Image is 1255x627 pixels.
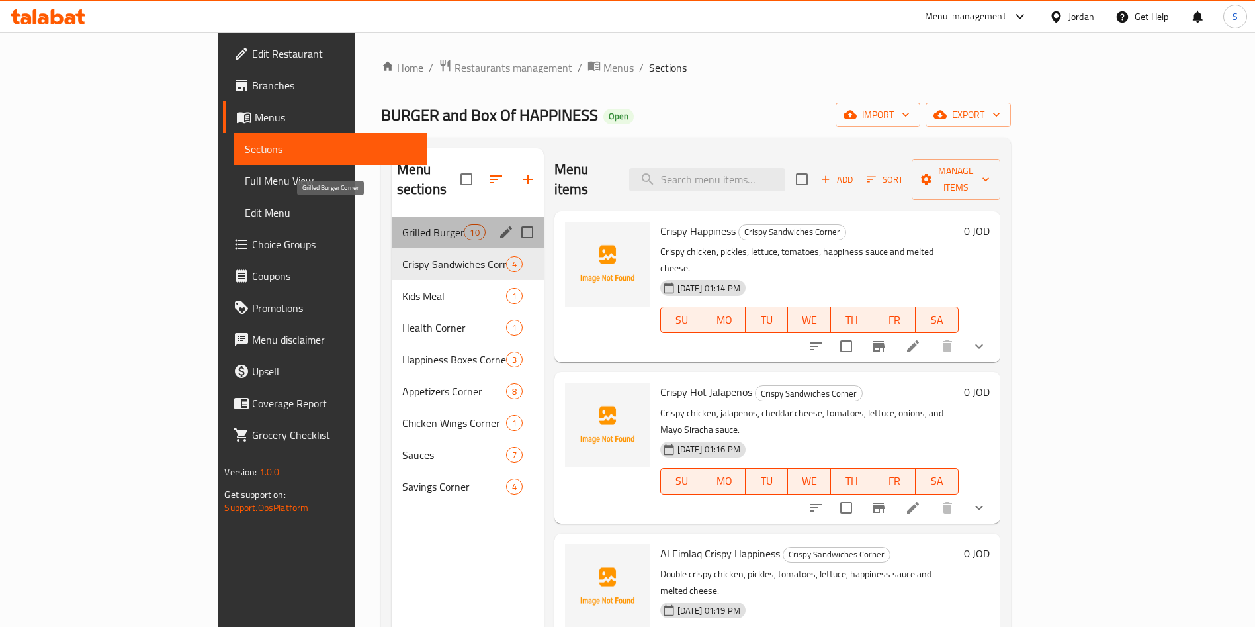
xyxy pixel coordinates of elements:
[709,311,740,330] span: MO
[751,311,783,330] span: TU
[971,338,987,354] svg: Show Choices
[746,307,788,333] button: TU
[739,224,845,240] span: Crispy Sandwiches Corner
[660,221,736,241] span: Crispy Happiness
[392,211,544,508] nav: Menu sections
[639,60,644,75] li: /
[746,468,788,495] button: TU
[402,320,506,336] span: Health Corner
[392,375,544,407] div: Appetizers Corner8
[402,479,506,495] span: Savings Corner
[402,352,506,367] div: Happiness Boxes Corner
[925,9,1006,24] div: Menu-management
[963,492,995,524] button: show more
[793,311,825,330] span: WE
[507,481,522,493] span: 4
[936,107,1000,123] span: export
[506,415,523,431] div: items
[660,405,959,438] p: Crispy chicken, jalapenos, cheddar cheese, tomatoes, lettuce, onions, and Mayo Siracha sauce.
[831,468,873,495] button: TH
[801,330,832,362] button: sort-choices
[819,172,855,187] span: Add
[454,60,572,75] span: Restaurants management
[879,311,910,330] span: FR
[402,224,464,240] span: Grilled Burger Corner
[252,268,417,284] span: Coupons
[252,77,417,93] span: Branches
[666,471,698,491] span: SU
[672,282,746,295] span: [DATE] 01:14 PM
[921,471,953,491] span: SA
[252,427,417,443] span: Grocery Checklist
[506,256,523,272] div: items
[381,59,1011,76] nav: breadcrumb
[223,101,427,133] a: Menus
[223,356,427,387] a: Upsell
[916,468,958,495] button: SA
[392,344,544,375] div: Happiness Boxes Corner3
[506,320,523,336] div: items
[660,382,752,402] span: Crispy Hot Jalapenos
[439,59,572,76] a: Restaurants management
[788,307,830,333] button: WE
[507,385,522,398] span: 8
[252,395,417,411] span: Coverage Report
[836,311,868,330] span: TH
[453,166,480,193] span: Select all sections
[660,307,703,333] button: SU
[755,385,863,401] div: Crispy Sandwiches Corner
[381,100,598,130] span: BURGER and Box Of HAPPINESS
[397,160,460,199] h2: Menu sections
[392,217,544,248] div: Grilled Burger Corner10edit
[402,415,506,431] div: Chicken Wings Corner
[223,419,427,451] a: Grocery Checklist
[506,288,523,304] div: items
[603,109,634,124] div: Open
[480,164,512,195] span: Sort sections
[672,443,746,456] span: [DATE] 01:16 PM
[751,471,783,491] span: TU
[964,222,990,240] h6: 0 JOD
[801,492,832,524] button: sort-choices
[832,494,860,522] span: Select to update
[660,566,959,599] p: Double crispy chicken, pickles, tomatoes, lettuce, happiness sauce and melted cheese.
[245,141,417,157] span: Sections
[252,300,417,316] span: Promotions
[554,160,613,199] h2: Menu items
[224,486,285,503] span: Get support on:
[603,60,634,75] span: Menus
[666,311,698,330] span: SU
[629,168,785,191] input: search
[964,544,990,563] h6: 0 JOD
[836,471,868,491] span: TH
[223,228,427,260] a: Choice Groups
[507,258,522,271] span: 4
[863,492,894,524] button: Branch-specific-item
[867,172,903,187] span: Sort
[512,164,544,195] button: Add section
[223,38,427,70] a: Edit Restaurant
[402,447,506,463] span: Sauces
[905,500,921,516] a: Edit menu item
[223,387,427,419] a: Coverage Report
[223,292,427,324] a: Promotions
[964,383,990,401] h6: 0 JOD
[922,163,990,196] span: Manage items
[392,280,544,312] div: Kids Meal1
[252,236,417,252] span: Choice Groups
[971,500,987,516] svg: Show Choices
[578,60,582,75] li: /
[783,547,890,563] div: Crispy Sandwiches Corner
[858,169,912,190] span: Sort items
[672,604,746,617] span: [DATE] 01:19 PM
[402,383,506,399] span: Appetizers Corner
[252,46,417,62] span: Edit Restaurant
[507,354,522,366] span: 3
[224,499,308,516] a: Support.OpsPlatform
[506,479,523,495] div: items
[921,311,953,330] span: SA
